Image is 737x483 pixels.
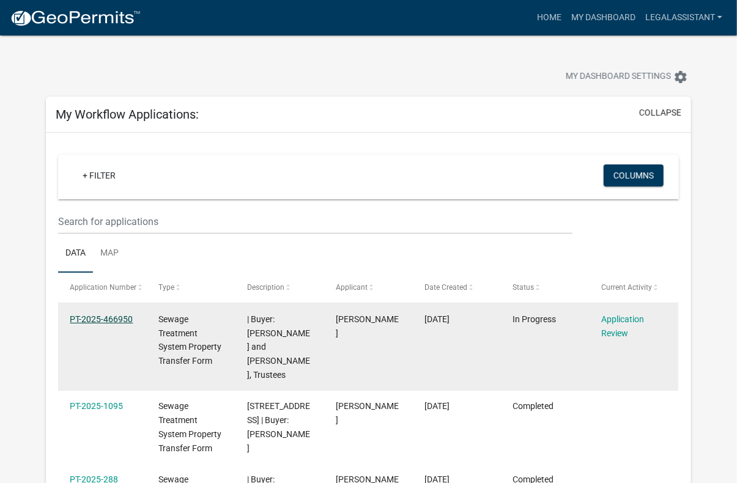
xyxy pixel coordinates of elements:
button: Columns [604,164,664,186]
a: PT-2025-1095 [70,401,123,411]
span: JoEllen Doebbert [336,401,399,425]
span: Status [513,283,535,292]
datatable-header-cell: Type [147,273,235,302]
span: Application Number [70,283,136,292]
span: My Dashboard Settings [566,70,671,84]
a: Application Review [602,314,645,338]
button: My Dashboard Settingssettings [556,65,698,89]
a: PT-2025-466950 [70,314,133,324]
button: collapse [639,106,681,119]
datatable-header-cell: Description [235,273,324,302]
span: 08/20/2025 [424,314,450,324]
a: My Dashboard [566,6,640,29]
h5: My Workflow Applications: [56,107,199,122]
span: 05/19/2025 [424,401,450,411]
datatable-header-cell: Status [501,273,590,302]
span: Applicant [336,283,368,292]
span: Description [247,283,284,292]
span: Sewage Treatment System Property Transfer Form [158,401,221,452]
input: Search for applications [58,209,572,234]
span: Type [158,283,174,292]
span: Completed [513,401,554,411]
span: Current Activity [602,283,653,292]
span: | Buyer: Glen M. Kramer and Marilyn J. Kramer, Trustees [247,314,310,380]
a: Map [93,234,126,273]
span: Date Created [424,283,467,292]
span: JoEllen Doebbert [336,314,399,338]
a: Data [58,234,93,273]
a: Home [532,6,566,29]
i: settings [673,70,688,84]
span: Sewage Treatment System Property Transfer Form [158,314,221,366]
datatable-header-cell: Application Number [58,273,147,302]
span: In Progress [513,314,557,324]
datatable-header-cell: Applicant [324,273,413,302]
datatable-header-cell: Current Activity [590,273,678,302]
datatable-header-cell: Date Created [413,273,502,302]
span: 21648 STATE HWY 29 | Buyer: Jerry Olson [247,401,310,452]
a: + Filter [73,164,125,186]
a: legalassistant [640,6,727,29]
